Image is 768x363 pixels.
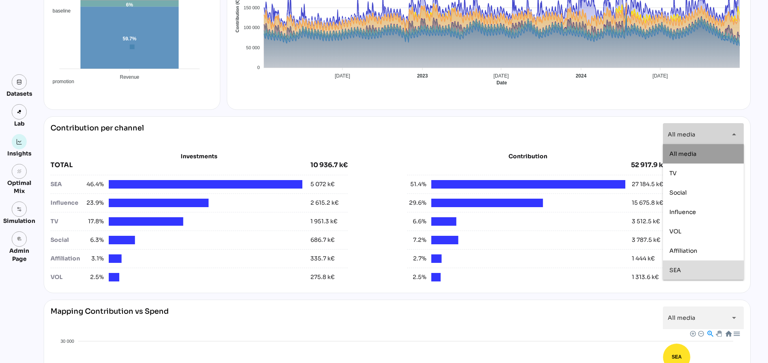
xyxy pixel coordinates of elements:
[725,330,732,337] div: Reset Zoom
[84,217,104,226] span: 17.8%
[669,247,697,254] span: Affiliation
[632,199,663,207] div: 15 675.8 k€
[6,90,32,98] div: Datasets
[669,170,677,177] span: TV
[407,199,426,207] span: 29.6%
[17,169,22,174] i: grain
[407,217,426,226] span: 6.6%
[51,123,144,146] div: Contribution per channel
[335,73,350,79] tspan: [DATE]
[310,217,338,226] div: 1 951.3 k€
[61,339,74,344] tspan: 30 000
[632,273,659,281] div: 1 313.6 k€
[17,206,22,212] img: settings.svg
[668,314,695,321] span: All media
[407,180,426,189] span: 51.4%
[7,149,32,157] div: Insights
[84,236,104,244] span: 6.3%
[690,330,695,336] div: Zoom In
[120,74,139,80] tspan: Revenue
[653,73,668,79] tspan: [DATE]
[669,228,681,235] span: VOL
[51,217,84,226] div: TV
[46,79,74,84] span: promotion
[246,45,260,50] tspan: 50 000
[11,120,28,128] div: Lab
[84,180,104,189] span: 46.4%
[707,330,713,337] div: Selection Zoom
[497,80,507,86] text: Date
[17,139,22,145] img: graph.svg
[17,79,22,85] img: data.svg
[632,217,660,226] div: 3 512.5 k€
[51,152,348,160] div: Investments
[51,160,310,170] div: TOTAL
[3,217,35,225] div: Simulation
[51,180,84,189] div: SEA
[46,8,71,14] span: baseline
[407,236,426,244] span: 7.2%
[51,273,84,281] div: VOL
[632,236,660,244] div: 3 787.5 k€
[244,25,260,30] tspan: 100 000
[417,73,428,79] tspan: 2023
[733,330,740,337] div: Menu
[310,273,335,281] div: 275.8 k€
[729,313,739,323] i: arrow_drop_down
[84,199,104,207] span: 23.9%
[407,273,426,281] span: 2.5%
[669,208,696,216] span: Influence
[17,236,22,242] i: admin_panel_settings
[310,236,335,244] div: 686.7 k€
[729,130,739,139] i: arrow_drop_down
[698,330,703,336] div: Zoom Out
[51,236,84,244] div: Social
[84,273,104,281] span: 2.5%
[632,254,655,263] div: 1 444 k€
[257,65,260,70] tspan: 0
[669,189,687,196] span: Social
[669,266,681,274] span: SEA
[494,73,509,79] tspan: [DATE]
[51,199,84,207] div: Influence
[716,331,721,336] div: Panning
[17,109,22,115] img: lab.svg
[631,160,667,170] div: 52 917.9 k€
[310,254,335,263] div: 335.7 k€
[427,152,628,160] div: Contribution
[576,73,587,79] tspan: 2024
[310,199,339,207] div: 2 615.2 k€
[3,179,35,195] div: Optimal Mix
[84,254,104,263] span: 3.1%
[669,150,696,157] span: All media
[668,131,695,138] span: All media
[3,247,35,263] div: Admin Page
[632,180,663,189] div: 27 184.5 k€
[51,306,169,329] div: Mapping Contribution vs Spend
[407,254,426,263] span: 2.7%
[51,254,84,263] div: Affiliation
[244,5,260,10] tspan: 150 000
[310,160,348,170] div: 10 936.7 k€
[310,180,335,189] div: 5 072 k€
